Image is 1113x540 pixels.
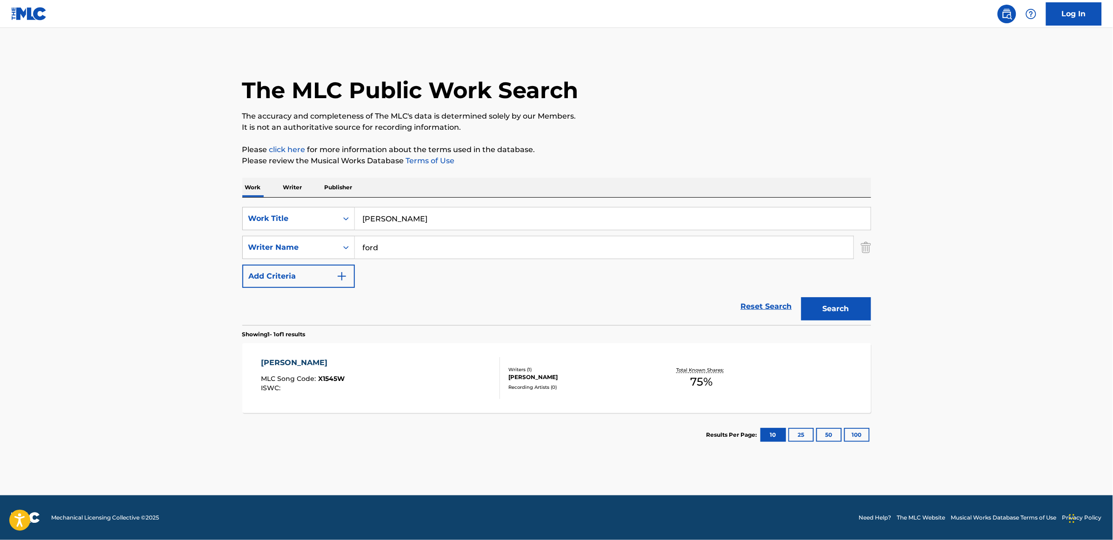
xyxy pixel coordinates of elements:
[1026,8,1037,20] img: help
[280,178,305,197] p: Writer
[261,374,318,383] span: MLC Song Code :
[844,428,870,442] button: 100
[509,366,649,373] div: Writers ( 1 )
[242,76,579,104] h1: The MLC Public Work Search
[336,271,347,282] img: 9d2ae6d4665cec9f34b9.svg
[261,384,283,392] span: ISWC :
[242,144,871,155] p: Please for more information about the terms used in the database.
[242,207,871,325] form: Search Form
[736,296,797,317] a: Reset Search
[859,513,892,522] a: Need Help?
[242,178,264,197] p: Work
[242,155,871,167] p: Please review the Musical Works Database
[242,265,355,288] button: Add Criteria
[1022,5,1040,23] div: Help
[242,111,871,122] p: The accuracy and completeness of The MLC's data is determined solely by our Members.
[1046,2,1102,26] a: Log In
[51,513,159,522] span: Mechanical Licensing Collective © 2025
[269,145,306,154] a: click here
[998,5,1016,23] a: Public Search
[951,513,1057,522] a: Musical Works Database Terms of Use
[690,373,713,390] span: 75 %
[1069,505,1075,533] div: Drag
[11,512,40,523] img: logo
[801,297,871,320] button: Search
[318,374,345,383] span: X1545W
[1062,513,1102,522] a: Privacy Policy
[404,156,455,165] a: Terms of Use
[760,428,786,442] button: 10
[677,367,726,373] p: Total Known Shares:
[242,343,871,413] a: [PERSON_NAME]MLC Song Code:X1545WISWC:Writers (1)[PERSON_NAME]Recording Artists (0)Total Known Sh...
[1066,495,1113,540] iframe: Chat Widget
[248,213,332,224] div: Work Title
[248,242,332,253] div: Writer Name
[788,428,814,442] button: 25
[706,431,760,439] p: Results Per Page:
[509,373,649,381] div: [PERSON_NAME]
[242,122,871,133] p: It is not an authoritative source for recording information.
[509,384,649,391] div: Recording Artists ( 0 )
[11,7,47,20] img: MLC Logo
[861,236,871,259] img: Delete Criterion
[897,513,946,522] a: The MLC Website
[242,330,306,339] p: Showing 1 - 1 of 1 results
[322,178,355,197] p: Publisher
[261,357,345,368] div: [PERSON_NAME]
[816,428,842,442] button: 50
[1001,8,1013,20] img: search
